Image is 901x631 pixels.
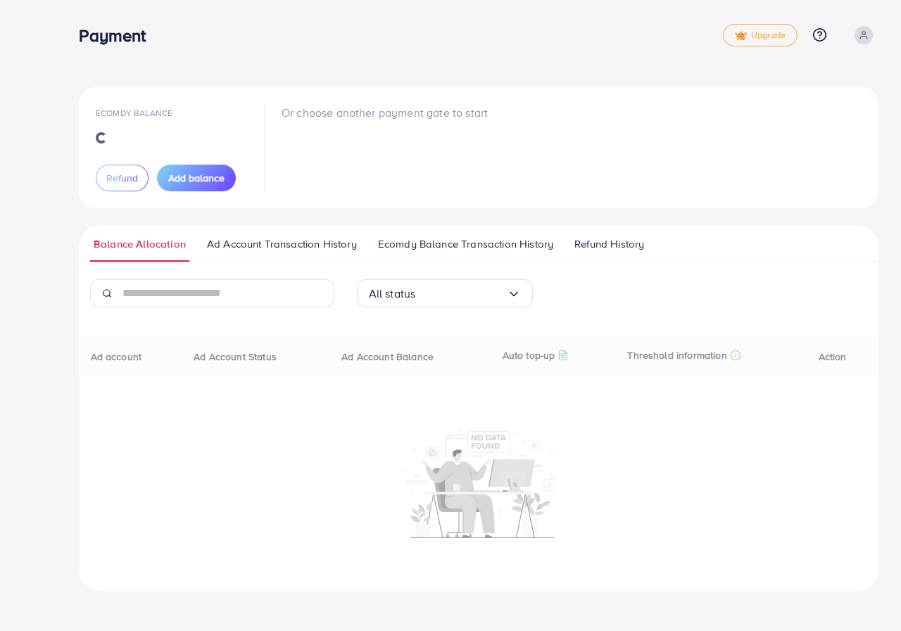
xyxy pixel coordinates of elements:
img: tick [735,31,747,41]
span: Ad Account Transaction History [207,236,357,252]
span: All status [369,283,416,305]
p: Or choose another payment gate to start [282,104,488,121]
span: Ecomdy Balance Transaction History [378,236,553,252]
div: Search for option [357,279,533,307]
span: Add balance [168,171,225,185]
span: Upgrade [735,30,786,41]
span: Balance Allocation [94,236,186,252]
input: Search for option [415,283,506,305]
span: Ecomdy Balance [96,107,172,119]
span: Refund [106,171,138,185]
button: Add balance [157,165,236,191]
a: tickUpgrade [723,24,798,46]
span: Refund History [574,236,644,252]
button: Refund [96,165,149,191]
h3: Payment [79,25,157,46]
